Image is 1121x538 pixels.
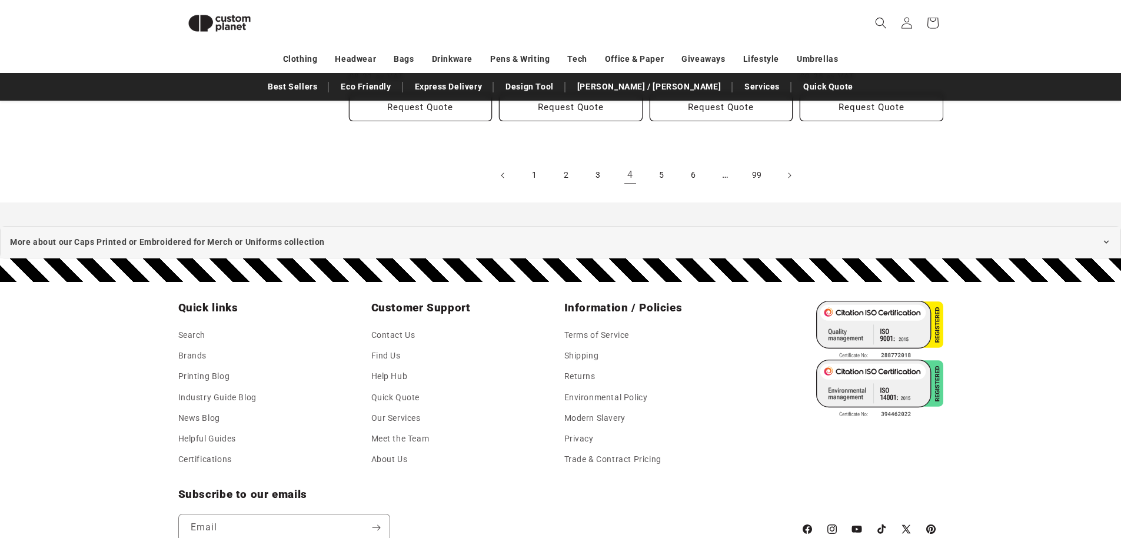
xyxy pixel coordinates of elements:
a: Page 6 [681,162,707,188]
a: Giveaways [681,49,725,69]
a: Terms of Service [564,328,630,346]
a: Find Us [371,346,401,366]
a: Shipping [564,346,599,366]
span: More about our Caps Printed or Embroidered for Merch or Uniforms collection [10,235,325,250]
a: About Us [371,449,408,470]
a: Design Tool [500,77,560,97]
h2: Subscribe to our emails [178,487,789,502]
a: Umbrellas [797,49,838,69]
a: Headwear [335,49,376,69]
a: Help Hub [371,366,408,387]
a: Clothing [283,49,318,69]
img: ISO 14001 Certified [816,360,943,419]
a: Printing Blog [178,366,230,387]
button: Request Quote [349,94,493,121]
a: Our Services [371,408,421,429]
nav: Pagination [349,162,943,188]
a: Services [739,77,786,97]
img: ISO 9001 Certified [816,301,943,360]
a: Page 2 [554,162,580,188]
a: Express Delivery [409,77,488,97]
button: Request Quote [499,94,643,121]
a: Helpful Guides [178,429,236,449]
h2: Customer Support [371,301,557,315]
span: … [713,162,739,188]
a: Certifications [178,449,232,470]
a: Modern Slavery [564,408,626,429]
a: Environmental Policy [564,387,648,408]
a: Industry Guide Blog [178,387,257,408]
a: Contact Us [371,328,415,346]
a: Page 99 [744,162,770,188]
a: Returns [564,366,596,387]
h2: Quick links [178,301,364,315]
a: Page 3 [586,162,611,188]
button: Request Quote [800,94,943,121]
a: Best Sellers [262,77,323,97]
a: Quick Quote [797,77,859,97]
a: [PERSON_NAME] / [PERSON_NAME] [571,77,727,97]
a: News Blog [178,408,220,429]
summary: Search [868,10,894,36]
h2: Information / Policies [564,301,750,315]
a: Page 5 [649,162,675,188]
a: Page 4 [617,162,643,188]
a: Pens & Writing [490,49,550,69]
button: Request Quote [650,94,793,121]
a: Brands [178,346,207,366]
a: Meet the Team [371,429,430,449]
a: Bags [394,49,414,69]
a: Privacy [564,429,594,449]
a: Search [178,328,206,346]
a: Eco Friendly [335,77,397,97]
a: Tech [567,49,587,69]
a: Lifestyle [743,49,779,69]
a: Office & Paper [605,49,664,69]
iframe: Chat Widget [1062,481,1121,538]
a: Next page [776,162,802,188]
a: Quick Quote [371,387,420,408]
a: Page 1 [522,162,548,188]
a: Trade & Contract Pricing [564,449,661,470]
a: Previous page [490,162,516,188]
a: Drinkware [432,49,473,69]
img: Custom Planet [178,5,261,42]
